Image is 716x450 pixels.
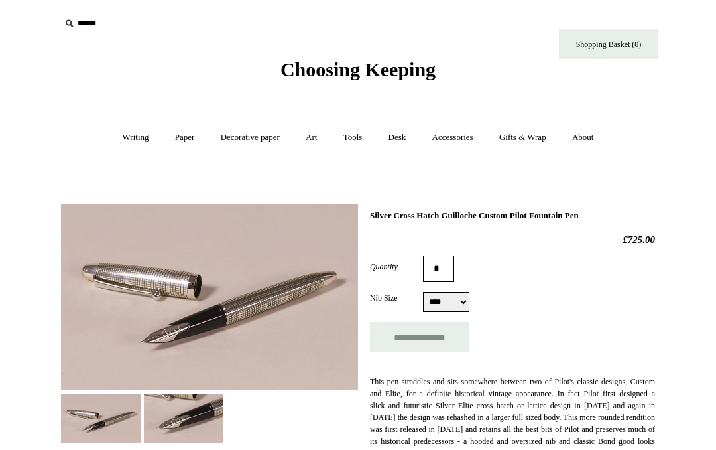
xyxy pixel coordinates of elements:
[163,120,207,155] a: Paper
[560,120,606,155] a: About
[61,394,141,443] img: Silver Cross Hatch Guilloche Custom Pilot Fountain Pen
[144,394,223,443] img: Silver Cross Hatch Guilloche Custom Pilot Fountain Pen
[370,292,423,304] label: Nib Size
[370,210,655,221] h1: Silver Cross Hatch Guilloche Custom Pilot Fountain Pen
[370,261,423,273] label: Quantity
[209,120,292,155] a: Decorative paper
[61,204,358,390] img: Silver Cross Hatch Guilloche Custom Pilot Fountain Pen
[487,120,558,155] a: Gifts & Wrap
[280,69,436,78] a: Choosing Keeping
[280,58,436,80] span: Choosing Keeping
[294,120,329,155] a: Art
[559,29,658,59] a: Shopping Basket (0)
[331,120,375,155] a: Tools
[420,120,485,155] a: Accessories
[377,120,418,155] a: Desk
[111,120,161,155] a: Writing
[370,234,655,246] h2: £725.00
